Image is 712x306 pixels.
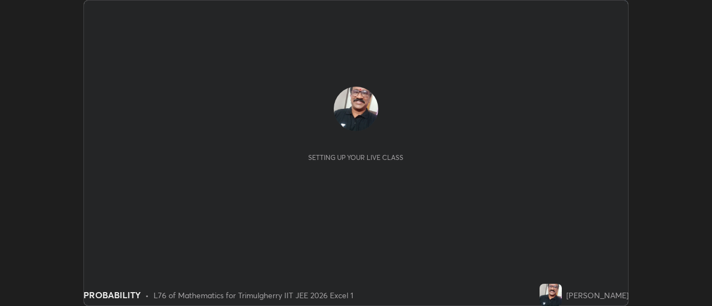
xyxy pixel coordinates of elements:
[154,289,353,301] div: L76 of Mathematics for Trimulgherry IIT JEE 2026 Excel 1
[334,87,378,131] img: 020e023223db44b3b855fec2c82464f0.jpg
[540,284,562,306] img: 020e023223db44b3b855fec2c82464f0.jpg
[308,153,403,162] div: Setting up your live class
[566,289,629,301] div: [PERSON_NAME]
[83,288,141,302] div: PROBABILITY
[145,289,149,301] div: •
